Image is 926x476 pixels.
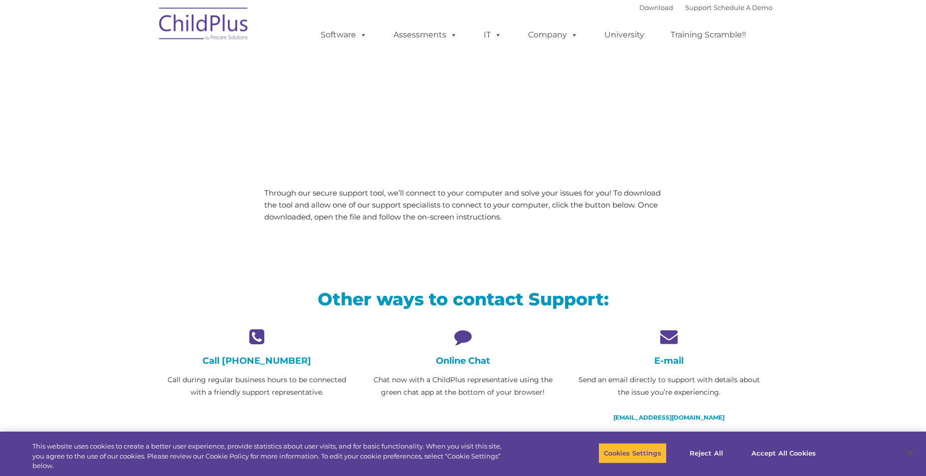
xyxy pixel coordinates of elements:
[162,374,353,399] p: Call during regular business hours to be connected with a friendly support representative.
[639,3,772,11] font: |
[368,355,558,366] h4: Online Chat
[714,3,772,11] a: Schedule A Demo
[368,374,558,399] p: Chat now with a ChildPlus representative using the green chat app at the bottom of your browser!
[594,25,654,45] a: University
[899,442,921,464] button: Close
[661,25,756,45] a: Training Scramble!!
[573,374,764,399] p: Send an email directly to support with details about the issue you’re experiencing.
[162,355,353,366] h4: Call [PHONE_NUMBER]
[311,25,377,45] a: Software
[383,25,467,45] a: Assessments
[154,0,254,50] img: ChildPlus by Procare Solutions
[264,187,662,223] p: Through our secure support tool, we’ll connect to your computer and solve your issues for you! To...
[639,3,673,11] a: Download
[474,25,512,45] a: IT
[573,355,764,366] h4: E-mail
[675,443,738,464] button: Reject All
[162,288,765,310] h2: Other ways to contact Support:
[746,443,821,464] button: Accept All Cookies
[598,443,667,464] button: Cookies Settings
[32,442,509,471] div: This website uses cookies to create a better user experience, provide statistics about user visit...
[518,25,588,45] a: Company
[613,414,725,421] a: [EMAIL_ADDRESS][DOMAIN_NAME]
[162,72,535,102] span: LiveSupport with SplashTop
[685,3,712,11] a: Support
